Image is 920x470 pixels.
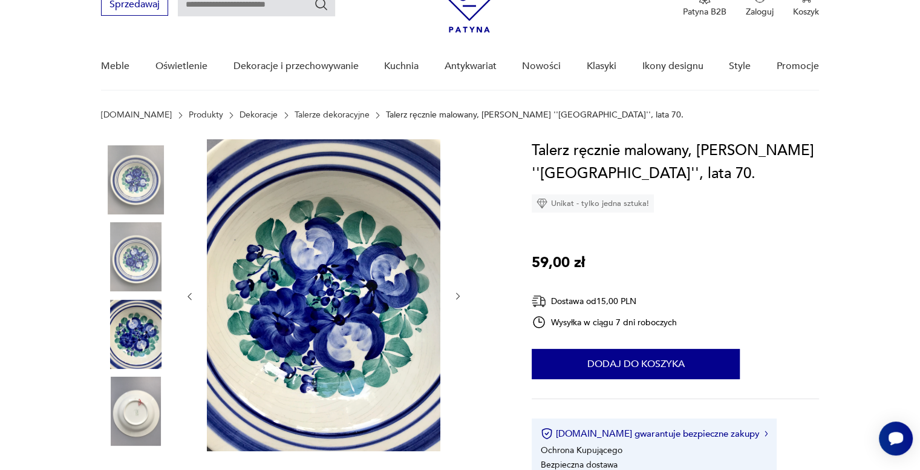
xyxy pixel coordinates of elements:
[532,315,677,329] div: Wysyłka w ciągu 7 dni roboczych
[101,222,170,291] img: Zdjęcie produktu Talerz ręcznie malowany, Fajans ''Włocławek'', lata 70.
[532,294,677,309] div: Dostawa od 15,00 PLN
[746,6,774,18] p: Zaloguj
[537,198,547,209] img: Ikona diamentu
[765,431,768,437] img: Ikona strzałki w prawo
[642,43,703,90] a: Ikony designu
[386,110,683,120] p: Talerz ręcznie malowany, [PERSON_NAME] ''[GEOGRAPHIC_DATA]'', lata 70.
[541,445,622,456] li: Ochrona Kupującego
[233,43,358,90] a: Dekoracje i przechowywanie
[879,422,913,455] iframe: Smartsupp widget button
[777,43,819,90] a: Promocje
[155,43,207,90] a: Oświetlenie
[101,145,170,214] img: Zdjęcie produktu Talerz ręcznie malowany, Fajans ''Włocławek'', lata 70.
[295,110,370,120] a: Talerze dekoracyjne
[541,428,553,440] img: Ikona certyfikatu
[101,377,170,446] img: Zdjęcie produktu Talerz ręcznie malowany, Fajans ''Włocławek'', lata 70.
[101,300,170,369] img: Zdjęcie produktu Talerz ręcznie malowany, Fajans ''Włocławek'', lata 70.
[729,43,751,90] a: Style
[384,43,419,90] a: Kuchnia
[541,428,768,440] button: [DOMAIN_NAME] gwarantuje bezpieczne zakupy
[587,43,616,90] a: Klasyki
[532,349,740,379] button: Dodaj do koszyka
[189,110,223,120] a: Produkty
[522,43,561,90] a: Nowości
[240,110,278,120] a: Dekoracje
[532,194,654,213] div: Unikat - tylko jedna sztuka!
[532,139,819,185] h1: Talerz ręcznie malowany, [PERSON_NAME] ''[GEOGRAPHIC_DATA]'', lata 70.
[793,6,819,18] p: Koszyk
[532,294,546,309] img: Ikona dostawy
[101,110,172,120] a: [DOMAIN_NAME]
[532,251,585,274] p: 59,00 zł
[445,43,497,90] a: Antykwariat
[101,1,168,10] a: Sprzedawaj
[683,6,726,18] p: Patyna B2B
[207,139,440,451] img: Zdjęcie produktu Talerz ręcznie malowany, Fajans ''Włocławek'', lata 70.
[101,43,129,90] a: Meble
